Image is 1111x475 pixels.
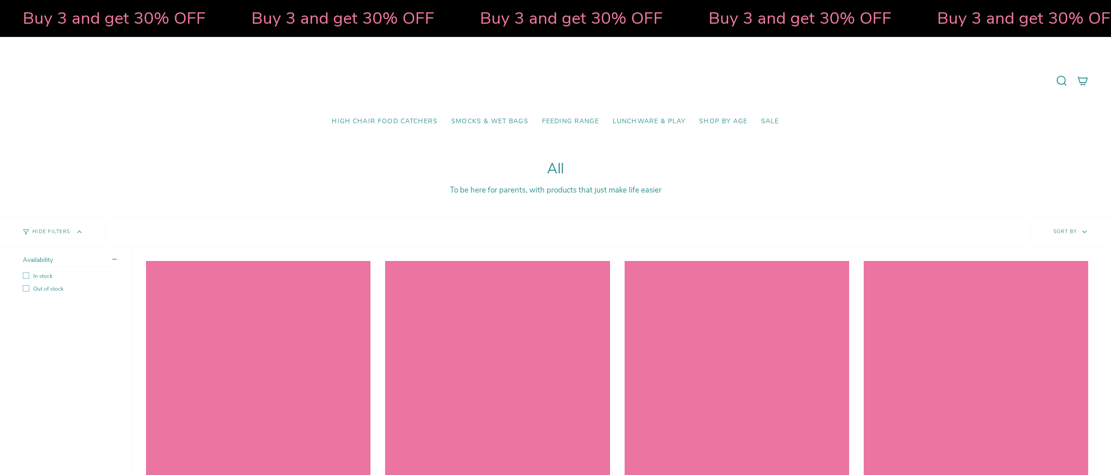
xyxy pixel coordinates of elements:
a: Feeding Range [535,111,606,132]
a: Shop by Age [692,111,754,132]
a: High Chair Food Catchers [325,111,444,132]
a: SALE [754,111,786,132]
a: Lunchware & Play [606,111,692,132]
span: Feeding Range [542,118,599,125]
span: Sort by [1054,228,1077,235]
strong: Buy 3 and get 30% OFF [480,7,663,30]
summary: Availability [23,256,117,267]
strong: Buy 3 and get 30% OFF [23,7,206,30]
strong: Buy 3 and get 30% OFF [251,7,434,30]
span: Availability [23,256,53,264]
label: Out of stock [23,285,117,292]
span: High Chair Food Catchers [332,118,438,125]
span: SALE [761,118,779,125]
span: Lunchware & Play [613,118,685,125]
span: Shop by Age [699,118,747,125]
span: Smocks & Wet Bags [451,118,528,125]
h1: All [23,161,1088,177]
a: Mumma’s Little Helpers [477,51,634,111]
span: Hide Filters [32,230,70,235]
strong: Buy 3 and get 30% OFF [709,7,892,30]
span: To be here for parents, with products that just make life easier [450,185,662,195]
label: In stock [23,272,117,280]
button: Sort by [1030,218,1111,246]
a: Smocks & Wet Bags [444,111,535,132]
